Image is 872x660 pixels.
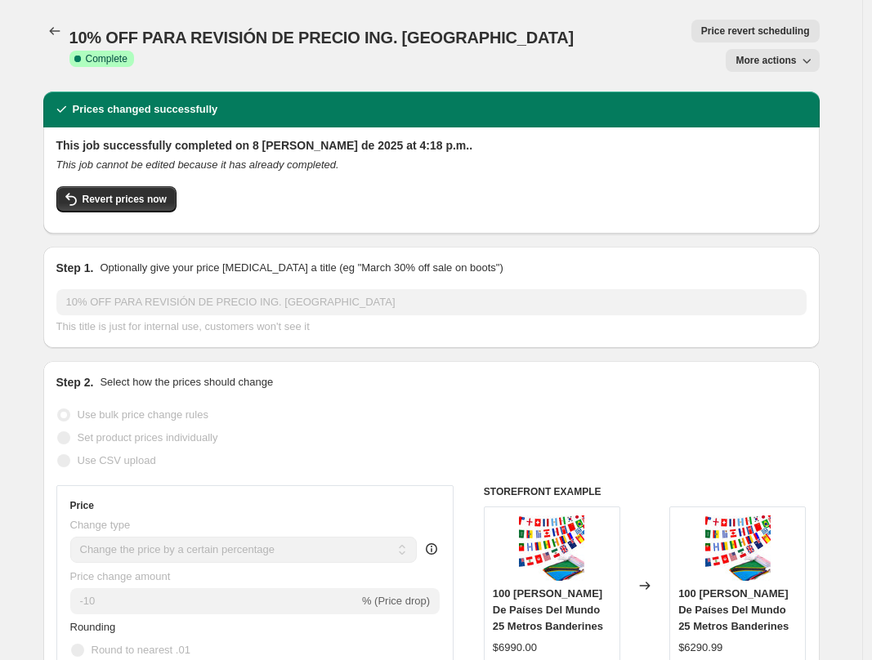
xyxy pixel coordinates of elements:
span: 10% OFF PARA REVISIÓN DE PRECIO ING. [GEOGRAPHIC_DATA] [69,29,574,47]
span: Use bulk price change rules [78,408,208,421]
span: Round to nearest .01 [92,644,190,656]
h2: Step 1. [56,260,94,276]
span: Complete [86,52,127,65]
span: Rounding [70,621,116,633]
img: 100-banderas-de-paises-del-mundo-25-metros-banderines-808989_80x.jpg [705,515,771,581]
div: $6290.99 [678,640,722,656]
button: More actions [726,49,819,72]
div: help [423,541,440,557]
span: This title is just for internal use, customers won't see it [56,320,310,332]
span: % (Price drop) [362,595,430,607]
span: Revert prices now [83,193,167,206]
button: Revert prices now [56,186,177,212]
h6: STOREFRONT EXAMPLE [484,485,807,498]
h2: Prices changed successfully [73,101,218,118]
div: $6990.00 [493,640,537,656]
button: Price change jobs [43,20,66,42]
span: Price revert scheduling [701,25,810,38]
input: -15 [70,588,359,614]
h3: Price [70,499,94,512]
h2: This job successfully completed on 8 [PERSON_NAME] de 2025 at 4:18 p.m.. [56,137,807,154]
span: Price change amount [70,570,171,582]
span: Change type [70,519,131,531]
button: Price revert scheduling [691,20,820,42]
p: Select how the prices should change [100,374,273,390]
span: 100 [PERSON_NAME] De Países Del Mundo 25 Metros Banderines [493,587,603,632]
i: This job cannot be edited because it has already completed. [56,158,339,171]
p: Optionally give your price [MEDICAL_DATA] a title (eg "March 30% off sale on boots") [100,260,503,276]
input: 30% off holiday sale [56,289,807,315]
h2: Step 2. [56,374,94,390]
span: Set product prices individually [78,431,218,444]
span: 100 [PERSON_NAME] De Países Del Mundo 25 Metros Banderines [678,587,789,632]
span: More actions [736,54,796,67]
span: Use CSV upload [78,454,156,466]
img: 100-banderas-de-paises-del-mundo-25-metros-banderines-808989_80x.jpg [519,515,584,581]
